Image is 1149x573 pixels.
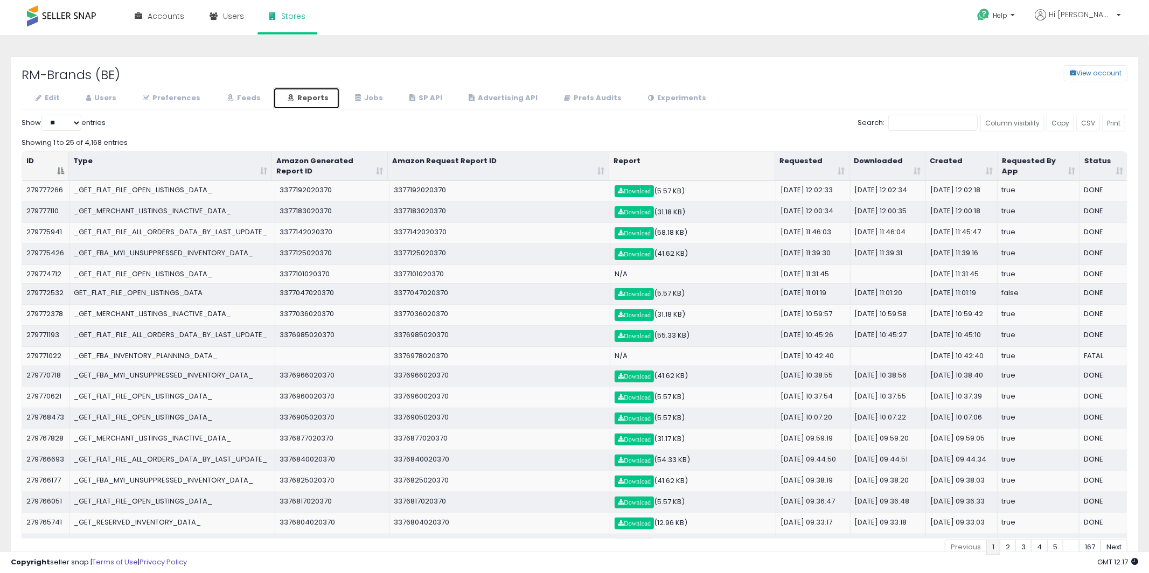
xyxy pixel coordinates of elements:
[610,366,776,387] td: (41.62 KB)
[1080,304,1127,325] td: DONE
[615,185,654,197] a: Download
[776,243,851,264] td: [DATE] 11:39:30
[389,304,610,325] td: 3377036020370
[22,181,69,201] td: 279777266
[851,201,926,222] td: [DATE] 12:00:35
[618,291,651,297] span: Download
[275,513,389,534] td: 3376804020370
[849,152,925,181] th: Downloaded: activate to sort column ascending
[69,513,275,534] td: _GET_RESERVED_INVENTORY_DATA_
[610,304,776,325] td: (31.18 KB)
[618,251,651,257] span: Download
[275,304,389,325] td: 3377036020370
[275,471,389,492] td: 3376825020370
[618,520,651,527] span: Download
[998,283,1080,304] td: false
[389,181,610,201] td: 3377192020370
[945,540,987,555] a: Previous
[926,264,998,284] td: [DATE] 11:31:45
[389,243,610,264] td: 3377125020370
[389,429,610,450] td: 3376877020370
[389,222,610,243] td: 3377142020370
[610,471,776,492] td: (41.62 KB)
[13,68,481,82] h2: RM-Brands (BE)
[1080,366,1127,387] td: DONE
[275,492,389,513] td: 3376817020370
[993,11,1007,20] span: Help
[610,387,776,408] td: (5.57 KB)
[851,387,926,408] td: [DATE] 10:37:55
[998,264,1080,284] td: true
[977,8,990,22] i: Get Help
[69,304,275,325] td: _GET_MERCHANT_LISTINGS_INACTIVE_DATA_
[389,471,610,492] td: 3376825020370
[610,201,776,222] td: (31.18 KB)
[776,325,851,346] td: [DATE] 10:45:26
[69,181,275,201] td: _GET_FLAT_FILE_OPEN_LISTINGS_DATA_
[610,429,776,450] td: (31.17 KB)
[776,450,851,471] td: [DATE] 09:44:50
[610,283,776,304] td: (5.57 KB)
[851,304,926,325] td: [DATE] 10:59:58
[851,283,926,304] td: [DATE] 11:01:20
[776,201,851,222] td: [DATE] 12:00:34
[926,408,998,429] td: [DATE] 10:07:06
[389,387,610,408] td: 3376960020370
[1080,264,1127,284] td: DONE
[1076,115,1100,131] a: CSV
[389,346,610,366] td: 3376978020370
[776,346,851,366] td: [DATE] 10:42:40
[618,373,651,380] span: Download
[618,499,651,506] span: Download
[634,87,718,109] a: Experiments
[618,394,651,401] span: Download
[998,408,1080,429] td: true
[1051,118,1069,128] span: Copy
[1080,387,1127,408] td: DONE
[618,457,651,464] span: Download
[69,264,275,284] td: _GET_FLAT_FILE_OPEN_LISTINGS_DATA_
[998,513,1080,534] td: true
[22,534,69,555] td: 279763817
[998,492,1080,513] td: true
[776,534,851,555] td: [DATE] 09:06:14
[22,243,69,264] td: 279775426
[22,222,69,243] td: 279775941
[275,283,389,304] td: 3377047020370
[22,471,69,492] td: 279766177
[1080,325,1127,346] td: DONE
[275,408,389,429] td: 3376905020370
[851,471,926,492] td: [DATE] 09:38:20
[1031,540,1048,555] a: 4
[1064,65,1127,81] button: View account
[610,408,776,429] td: (5.57 KB)
[69,429,275,450] td: _GET_MERCHANT_LISTINGS_INACTIVE_DATA_
[851,222,926,243] td: [DATE] 11:46:04
[22,450,69,471] td: 279766693
[1035,9,1121,33] a: Hi [PERSON_NAME]
[615,206,654,218] a: Download
[926,181,998,201] td: [DATE] 12:02:18
[615,309,654,321] a: Download
[618,209,651,215] span: Download
[1047,115,1074,131] a: Copy
[610,450,776,471] td: (54.33 KB)
[1080,201,1127,222] td: DONE
[851,181,926,201] td: [DATE] 12:02:34
[776,471,851,492] td: [DATE] 09:38:19
[389,513,610,534] td: 3376804020370
[1080,513,1127,534] td: DONE
[998,471,1080,492] td: true
[1063,540,1080,555] a: …
[1080,222,1127,243] td: DONE
[69,471,275,492] td: _GET_FBA_MYI_UNSUPPRESSED_INVENTORY_DATA_
[610,325,776,346] td: (55.33 KB)
[615,248,654,260] a: Download
[985,118,1040,128] span: Column visibility
[615,288,654,300] a: Download
[1080,492,1127,513] td: DONE
[1097,557,1138,567] span: 2025-10-9 12:17 GMT
[388,152,609,181] th: Amazon Request Report ID: activate to sort column ascending
[281,11,305,22] span: Stores
[275,429,389,450] td: 3376877020370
